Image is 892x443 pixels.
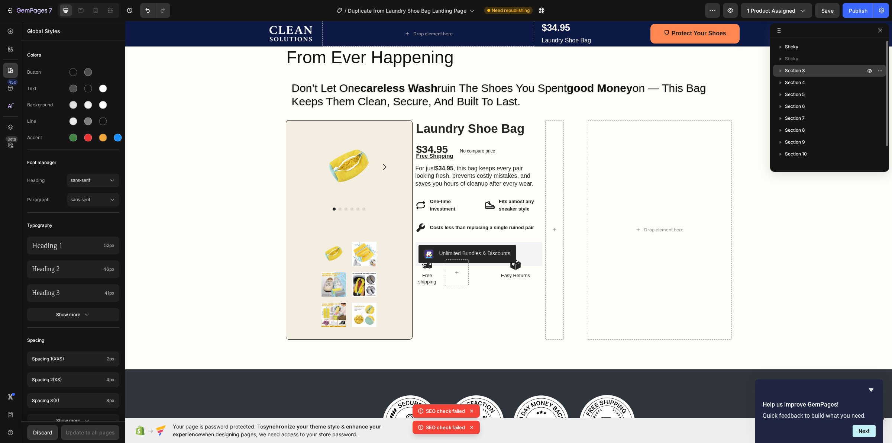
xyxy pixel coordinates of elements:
p: Heading 1 [32,241,101,250]
button: Publish [843,3,874,18]
span: (xxs) [52,356,64,362]
span: Section 5 [785,91,805,98]
div: Show more [56,417,91,424]
span: 46px [103,266,114,273]
div: Discard [33,428,52,436]
button: Next question [853,425,876,437]
img: Alt Image [321,372,381,432]
div: Background [27,102,67,108]
button: Save [815,3,840,18]
h1: Laundry Shoe Bag [290,99,417,117]
span: Section 10 [785,150,807,158]
button: Dot [207,187,210,190]
p: Spacing 2 [32,376,103,383]
span: Section 4 [785,79,805,86]
span: / [345,7,346,15]
p: Heading 2 [32,265,100,273]
iframe: Design area [125,21,892,418]
button: Dot [213,187,216,190]
img: Alt Image [256,372,315,432]
span: (s) [53,398,59,403]
img: Alt Image [452,372,511,432]
span: Sticky [785,55,798,62]
span: 1 product assigned [747,7,795,15]
div: Drop element here [519,206,558,212]
p: Costs less than replacing a single ruined pair [305,203,409,211]
p: SEO check failed [426,424,465,431]
span: 8px [106,397,114,404]
button: sans-serif [67,193,119,206]
span: Paragraph [27,196,67,203]
span: 2px [107,356,114,362]
p: Spacing 3 [32,397,103,404]
img: CPuO_JmopPsCEAE=.png [299,229,308,238]
p: Free shipping [291,252,313,264]
span: Save [821,7,834,14]
p: No compare price [335,128,370,132]
span: Sticky [785,43,798,51]
button: 1 product assigned [741,3,812,18]
span: Typography [27,221,52,230]
button: Unlimited Bundles & Discounts [293,224,391,242]
div: Update to all pages [66,428,115,436]
button: sans-serif [67,174,119,187]
div: $34.95 [290,121,329,136]
p: 7 [49,6,52,15]
span: Font manager [27,158,56,167]
p: Easy Returns [365,252,416,258]
div: Publish [849,7,867,15]
div: 450 [7,79,18,85]
div: Show more [56,311,91,318]
p: Spacing 1 [32,356,104,362]
div: Help us improve GemPages! [763,385,876,437]
span: Section 8 [785,126,805,134]
span: Section 3 [785,67,805,74]
span: Section 7 [785,115,805,122]
button: Carousel Next Arrow [255,142,264,151]
p: For just , this bag keeps every pair looking fresh, prevents costly mistakes, and saves you hours... [290,144,417,167]
span: Section 9 [785,138,805,146]
button: Discard [27,425,58,440]
span: Section 6 [785,103,805,110]
button: 7 [3,3,55,18]
p: One-time investment [305,177,347,192]
span: synchronize your theme style & enhance your experience [173,423,381,437]
p: SEO check failed [426,407,465,415]
p: Fits almost any sneaker style [374,177,416,192]
span: sans-serif [71,177,109,184]
span: Colors [27,51,41,60]
button: Dot [237,187,240,190]
span: Section 11 [785,162,806,170]
button: Hide survey [867,385,876,394]
button: Update to all pages [61,425,119,440]
span: Duplicate from Laundry Shoe Bag Landing Page [348,7,466,15]
span: Your page is password protected. To when designing pages, we need access to your store password. [173,423,410,438]
span: 4px [106,376,114,383]
button: Dot [219,187,222,190]
button: Dot [225,187,228,190]
div: Button [27,69,67,76]
span: Spacing [27,336,44,345]
span: Need republishing [492,7,530,14]
span: 52px [104,242,114,249]
span: Heading [27,177,67,184]
span: (xs) [53,377,62,382]
div: Accent [27,134,67,141]
button: Show more [27,308,119,321]
p: Heading 3 [32,289,101,297]
div: Beta [6,136,18,142]
p: Quick feedback to build what you need. [763,412,876,419]
div: Undo/Redo [140,3,170,18]
strong: $34.95 [310,144,328,151]
span: 41px [104,290,114,296]
div: Unlimited Bundles & Discounts [314,229,385,237]
span: sans-serif [71,196,109,203]
p: Free Shipping [291,131,328,139]
div: Line [27,118,67,125]
strong: careless wash [235,61,312,73]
